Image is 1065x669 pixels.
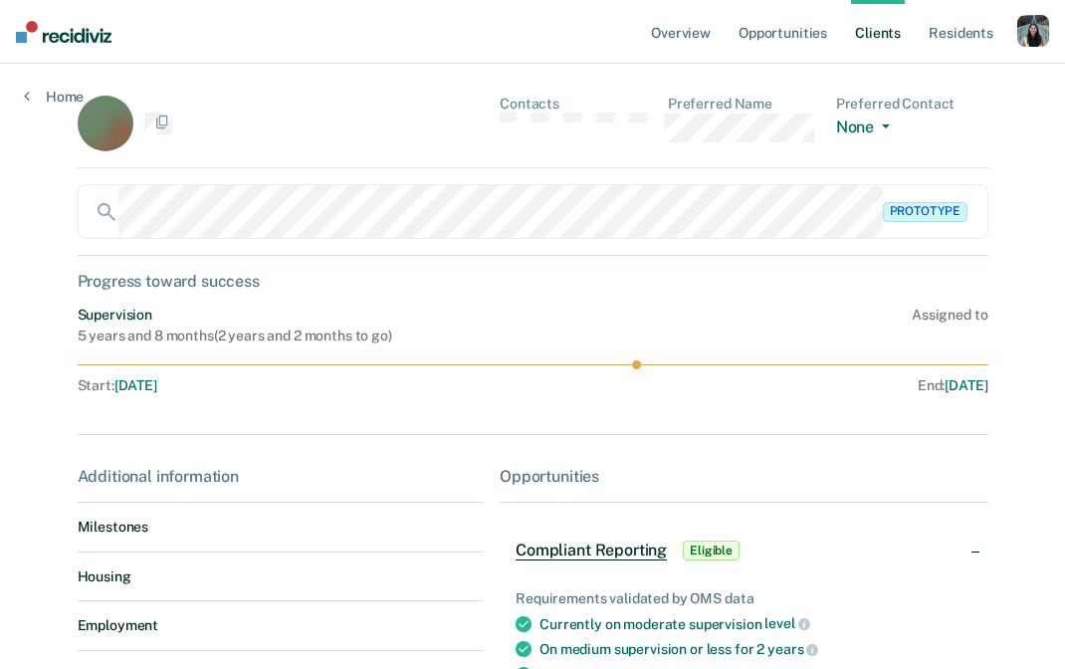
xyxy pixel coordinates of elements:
[78,272,988,291] div: Progress toward success
[516,541,667,560] span: Compliant Reporting
[78,568,485,585] dt: Housing
[78,617,485,634] dt: Employment
[683,541,740,560] span: Eligible
[78,377,533,394] div: Start :
[539,640,971,658] div: On medium supervision or less for 2
[78,328,392,344] div: 5 years and 8 months ( 2 years and 2 months to go )
[945,377,987,393] span: [DATE]
[516,590,971,607] div: Requirements validated by OMS data
[500,96,652,112] dt: Contacts
[16,21,111,43] img: Recidiviz
[539,615,971,633] div: Currently on moderate supervision
[24,88,84,106] a: Home
[912,307,987,344] div: Assigned to
[114,377,157,393] span: [DATE]
[668,96,820,112] dt: Preferred Name
[764,615,809,631] span: level
[500,519,987,582] div: Compliant ReportingEligible
[836,96,988,112] dt: Preferred Contact
[78,519,485,536] dt: Milestones
[78,467,485,486] div: Additional information
[836,117,898,140] button: None
[767,641,818,657] span: years
[541,377,988,394] div: End :
[78,307,392,324] div: Supervision
[500,467,987,486] div: Opportunities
